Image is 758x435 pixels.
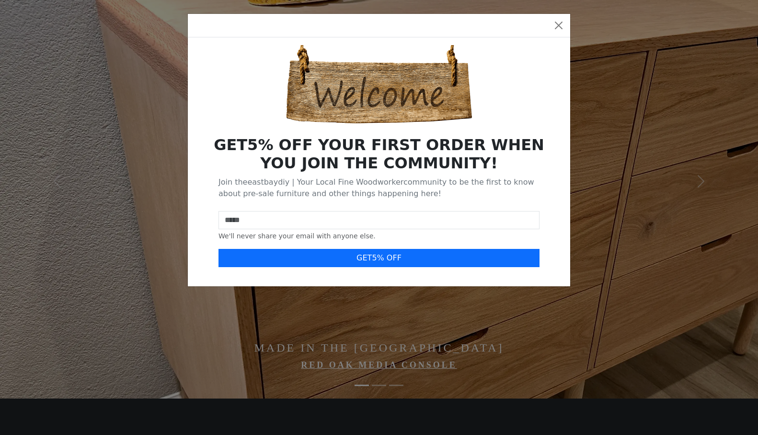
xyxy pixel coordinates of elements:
[218,249,540,267] button: GET5% OFF
[214,136,544,172] b: GET 5 % OFF YOUR FIRST ORDER WHEN YOU JOIN THE COMMUNITY!
[218,176,540,200] p: Join the eastbaydiy | Your Local Fine Woodworker community to be the first to know about pre-sale...
[218,231,540,241] div: We'll never share your email with anyone else.
[551,18,566,33] button: Close
[283,45,475,124] img: Welcome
